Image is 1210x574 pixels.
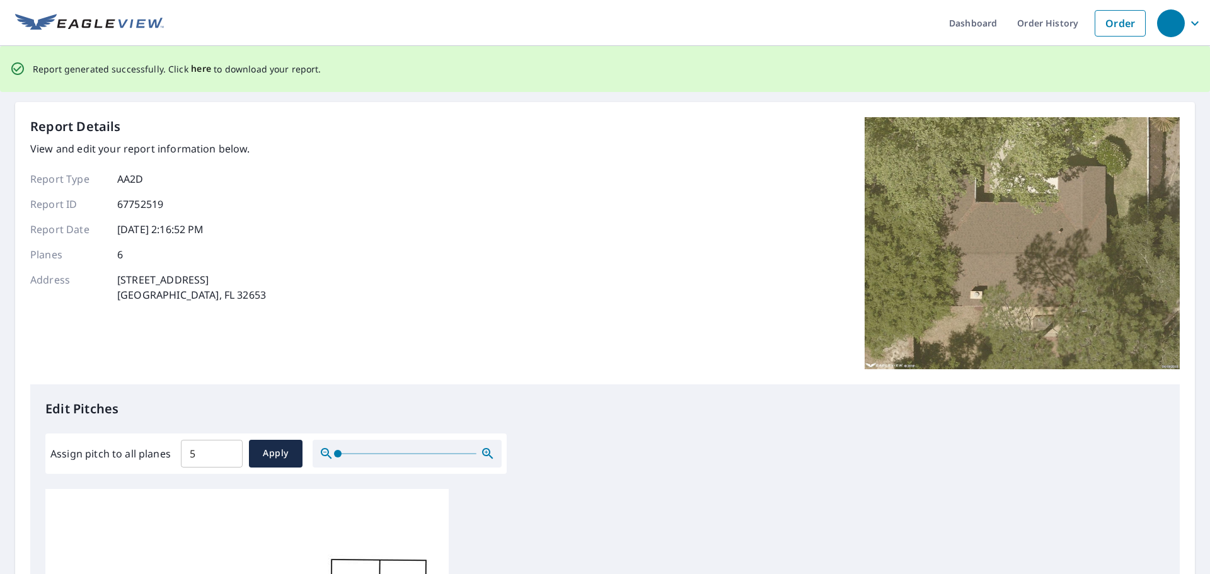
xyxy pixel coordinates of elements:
[30,272,106,302] p: Address
[30,222,106,237] p: Report Date
[117,272,266,302] p: [STREET_ADDRESS] [GEOGRAPHIC_DATA], FL 32653
[117,197,163,212] p: 67752519
[15,14,164,33] img: EV Logo
[45,399,1165,418] p: Edit Pitches
[1095,10,1146,37] a: Order
[33,61,321,77] p: Report generated successfully. Click to download your report.
[30,197,106,212] p: Report ID
[30,117,121,136] p: Report Details
[30,171,106,187] p: Report Type
[191,61,212,77] button: here
[30,247,106,262] p: Planes
[259,445,292,461] span: Apply
[181,436,243,471] input: 00.0
[117,171,144,187] p: AA2D
[30,141,266,156] p: View and edit your report information below.
[117,247,123,262] p: 6
[117,222,204,237] p: [DATE] 2:16:52 PM
[50,446,171,461] label: Assign pitch to all planes
[249,440,302,468] button: Apply
[865,117,1180,369] img: Top image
